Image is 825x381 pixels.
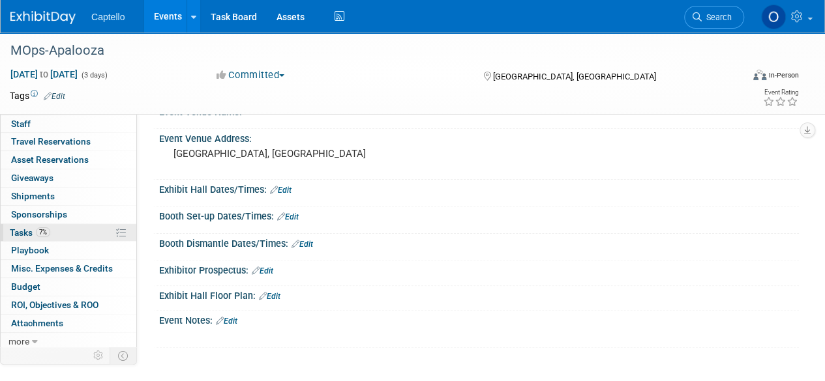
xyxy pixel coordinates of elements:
[44,92,65,101] a: Edit
[277,212,299,221] a: Edit
[216,317,237,326] a: Edit
[11,136,91,147] span: Travel Reservations
[159,311,799,328] div: Event Notes:
[1,296,136,314] a: ROI, Objectives & ROO
[11,318,63,328] span: Attachments
[91,12,125,22] span: Captello
[761,5,786,29] img: Owen Ellison
[159,234,799,251] div: Booth Dismantle Dates/Times:
[753,70,766,80] img: Format-Inperson.png
[10,68,78,80] span: [DATE] [DATE]
[38,69,50,79] span: to
[80,71,108,79] span: (3 days)
[683,68,799,87] div: Event Format
[292,240,313,249] a: Edit
[11,173,53,183] span: Giveaways
[11,154,89,165] span: Asset Reservations
[173,148,412,160] pre: [GEOGRAPHIC_DATA], [GEOGRAPHIC_DATA]
[684,6,744,29] a: Search
[1,115,136,133] a: Staff
[1,260,136,277] a: Misc. Expenses & Credits
[10,11,76,24] img: ExhibitDay
[10,227,50,238] span: Tasks
[702,12,732,22] span: Search
[1,169,136,187] a: Giveaways
[159,286,799,303] div: Exhibit Hall Floor Plan:
[1,151,136,169] a: Asset Reservations
[1,242,136,259] a: Playbook
[763,89,798,96] div: Event Rating
[11,191,55,201] span: Shipments
[768,70,799,80] div: In-Person
[1,188,136,205] a: Shipments
[1,278,136,296] a: Budget
[1,133,136,150] a: Travel Reservations
[8,336,29,346] span: more
[159,261,799,277] div: Exhibitor Prospectus:
[270,186,292,195] a: Edit
[36,227,50,237] span: 7%
[212,68,290,82] button: Committed
[11,209,67,219] span: Sponsorships
[492,72,655,81] span: [GEOGRAPHIC_DATA], [GEOGRAPHIC_DATA]
[259,292,280,301] a: Edit
[252,266,273,275] a: Edit
[159,180,799,197] div: Exhibit Hall Dates/Times:
[11,263,113,274] span: Misc. Expenses & Credits
[6,39,732,63] div: MOps-Apalooza
[1,333,136,350] a: more
[11,300,98,310] span: ROI, Objectives & ROO
[11,119,31,129] span: Staff
[10,89,65,102] td: Tags
[1,206,136,223] a: Sponsorships
[159,206,799,223] div: Booth Set-up Dates/Times:
[87,347,110,364] td: Personalize Event Tab Strip
[1,315,136,332] a: Attachments
[11,245,49,255] span: Playbook
[110,347,137,364] td: Toggle Event Tabs
[1,224,136,242] a: Tasks7%
[11,281,40,292] span: Budget
[159,129,799,145] div: Event Venue Address:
